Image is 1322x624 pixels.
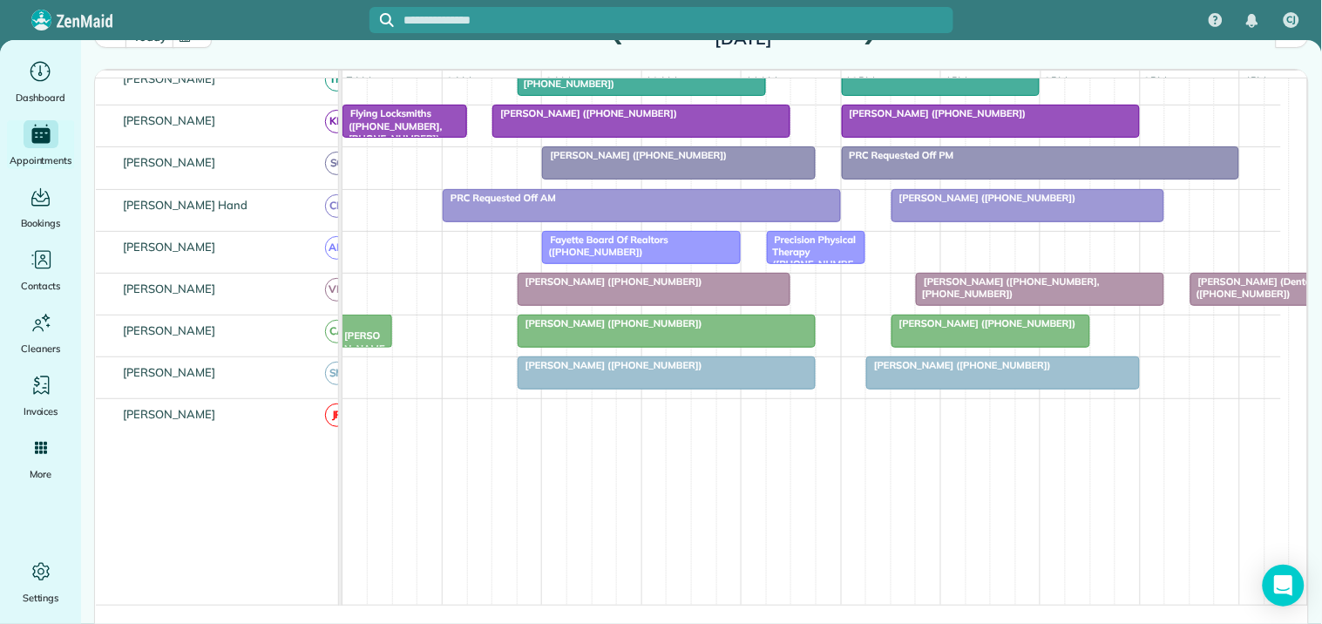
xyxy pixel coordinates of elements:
span: 10am [642,74,681,88]
span: [PERSON_NAME] Hand [119,198,251,212]
span: [PERSON_NAME] [119,281,220,295]
span: CH [325,194,349,218]
span: [PERSON_NAME] [119,113,220,127]
span: 1pm [941,74,972,88]
span: [PERSON_NAME] ([PHONE_NUMBER]) [517,275,703,288]
h2: [DATE] [634,29,852,48]
span: Invoices [24,403,58,420]
span: [PERSON_NAME] ([PHONE_NUMBER]) [891,192,1077,204]
span: TM [325,68,349,92]
span: Bookings [21,214,61,232]
a: Appointments [7,120,74,169]
span: [PERSON_NAME] [119,155,220,169]
a: Settings [7,558,74,607]
span: PRC Requested Off AM [442,192,557,204]
span: More [30,465,51,483]
span: KD [325,110,349,133]
span: [PERSON_NAME] [119,240,220,254]
span: [PERSON_NAME] [119,365,220,379]
a: Invoices [7,371,74,420]
span: [PERSON_NAME] ([PHONE_NUMBER]) [891,317,1077,329]
span: VM [325,278,349,302]
span: PRC Requested Off PM [841,149,955,161]
div: Open Intercom Messenger [1263,565,1305,607]
a: Contacts [7,246,74,295]
span: Contacts [21,277,60,295]
span: [PERSON_NAME] ([PHONE_NUMBER]) [517,359,703,371]
span: JP [325,404,349,427]
span: SM [325,362,349,385]
span: SC [325,152,349,175]
span: [PERSON_NAME] ([PHONE_NUMBER]) [492,107,678,119]
span: Fayette Board Of Realtors ([PHONE_NUMBER]) [541,234,668,258]
span: [PERSON_NAME] ([PHONE_NUMBER]) [865,359,1052,371]
span: 11am [742,74,781,88]
span: [PERSON_NAME] [119,323,220,337]
span: 8am [443,74,475,88]
span: Settings [23,589,59,607]
span: [PERSON_NAME] ([PHONE_NUMBER]) [517,317,703,329]
span: Appointments [10,152,72,169]
span: Dashboard [16,89,65,106]
span: [PERSON_NAME] [119,407,220,421]
a: Cleaners [7,309,74,357]
a: Dashboard [7,58,74,106]
span: Flying Locksmiths ([PHONE_NUMBER], [PHONE_NUMBER]) [342,107,442,145]
span: [PERSON_NAME] ([PHONE_NUMBER]) [541,149,728,161]
span: [PERSON_NAME] ([PHONE_NUMBER], [PHONE_NUMBER]) [915,275,1100,300]
div: Notifications [1234,2,1271,40]
span: [PERSON_NAME] ([PHONE_NUMBER]) [841,107,1027,119]
span: 2pm [1041,74,1072,88]
span: CJ [1287,13,1297,27]
a: Bookings [7,183,74,232]
span: Cleaners [21,340,60,357]
span: AM [325,236,349,260]
span: [PERSON_NAME] ([PHONE_NUMBER], [PHONE_NUMBER]) [517,65,702,90]
span: CA [325,320,349,343]
svg: Focus search [380,13,394,27]
span: 7am [342,74,375,88]
span: 12pm [842,74,879,88]
span: [PERSON_NAME] [119,71,220,85]
span: 4pm [1240,74,1271,88]
span: 9am [542,74,574,88]
button: Focus search [369,13,394,27]
span: 3pm [1141,74,1171,88]
span: Precision Physical Therapy ([PHONE_NUMBER]) [766,234,856,283]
